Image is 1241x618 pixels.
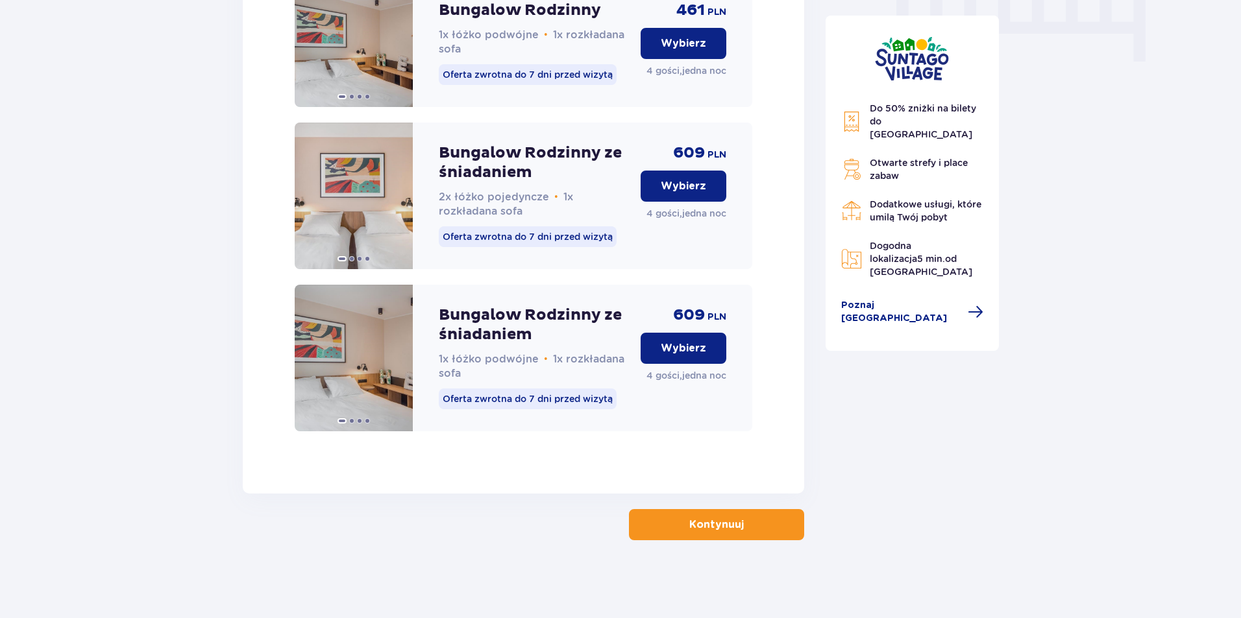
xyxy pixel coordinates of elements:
span: PLN [707,149,726,161]
span: 2x łóżko pojedyncze [439,191,549,203]
p: Wybierz [661,36,706,51]
p: Oferta zwrotna do 7 dni przed wizytą [439,64,617,85]
p: Bungalow Rodzinny ze śniadaniem [439,305,630,344]
button: Wybierz [641,171,726,202]
p: 4 gości , jedna noc [646,207,726,220]
button: Wybierz [641,28,726,59]
img: Discount Icon [841,111,862,132]
span: 461 [676,1,705,20]
span: PLN [707,6,726,19]
p: Oferta zwrotna do 7 dni przed wizytą [439,226,617,247]
p: Bungalow Rodzinny [439,1,601,20]
img: Bungalow Rodzinny ze śniadaniem [295,285,413,431]
span: 609 [673,305,705,325]
button: Kontynuuj [629,509,804,540]
p: 4 gości , jedna noc [646,369,726,382]
p: Wybierz [661,341,706,355]
p: Wybierz [661,179,706,193]
img: Grill Icon [841,159,862,180]
span: 1x łóżko podwójne [439,353,539,365]
button: Wybierz [641,333,726,364]
p: Oferta zwrotna do 7 dni przed wizytą [439,388,617,409]
p: Kontynuuj [689,517,744,532]
p: 4 gości , jedna noc [646,64,726,77]
span: Dodatkowe usługi, które umilą Twój pobyt [870,199,981,222]
a: Poznaj [GEOGRAPHIC_DATA] [841,299,984,325]
span: Dogodna lokalizacja od [GEOGRAPHIC_DATA] [870,241,972,277]
img: Bungalow Rodzinny ze śniadaniem [295,123,413,269]
span: 1x łóżko podwójne [439,29,539,41]
img: Restaurant Icon [841,200,862,221]
span: Otwarte strefy i place zabaw [870,158,968,181]
span: • [544,29,548,42]
img: Map Icon [841,248,862,269]
img: Suntago Village [875,36,949,81]
span: 5 min. [917,254,945,264]
span: PLN [707,311,726,324]
span: 609 [673,143,705,163]
span: Poznaj [GEOGRAPHIC_DATA] [841,299,961,325]
span: • [554,191,558,204]
p: Bungalow Rodzinny ze śniadaniem [439,143,630,182]
span: Do 50% zniżki na bilety do [GEOGRAPHIC_DATA] [870,103,976,139]
span: • [544,353,548,366]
